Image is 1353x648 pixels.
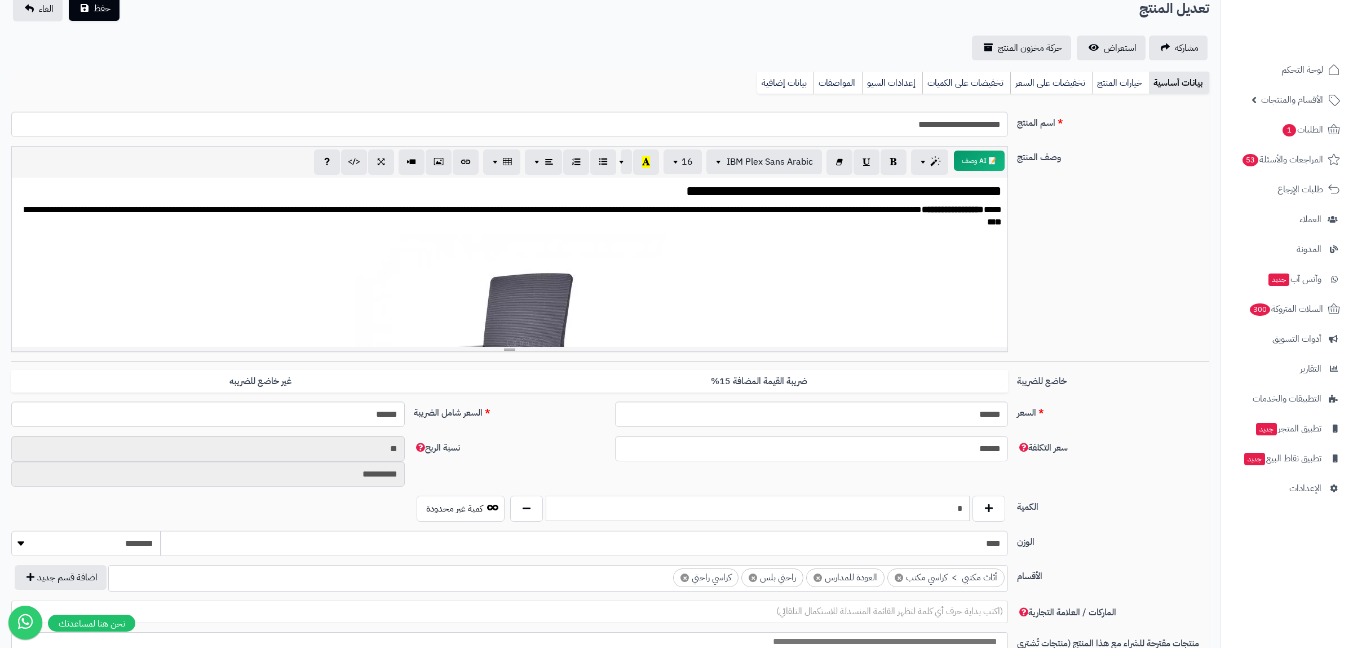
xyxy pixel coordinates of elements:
[998,41,1062,55] span: حركة مخزون المنتج
[1228,355,1346,382] a: التقارير
[1243,451,1321,466] span: تطبيق نقاط البيع
[776,605,1003,618] span: (اكتب بداية حرف أي كلمة لتظهر القائمة المنسدلة للاستكمال التلقائي)
[1228,325,1346,352] a: أدوات التسويق
[15,565,107,590] button: اضافة قسم جديد
[1228,415,1346,442] a: تطبيق المتجرجديد
[741,568,803,587] li: راحتي بلس
[1300,361,1321,377] span: التقارير
[1281,122,1323,138] span: الطلبات
[813,574,822,582] span: ×
[1012,146,1214,164] label: وصف المنتج
[749,574,757,582] span: ×
[1261,92,1323,108] span: الأقسام والمنتجات
[1289,481,1321,496] span: الإعدادات
[1228,385,1346,412] a: التطبيقات والخدمات
[1092,72,1149,94] a: خيارات المنتج
[1228,236,1346,263] a: المدونة
[1244,453,1265,465] span: جديد
[1228,475,1346,502] a: الإعدادات
[1256,423,1277,435] span: جديد
[1249,303,1271,316] span: 300
[1017,606,1116,619] span: الماركات / العلامة التجارية
[1149,36,1208,60] a: مشاركه
[1241,152,1323,167] span: المراجعات والأسئلة
[1012,402,1214,420] label: السعر
[757,72,813,94] a: بيانات إضافية
[1012,496,1214,514] label: الكمية
[1228,56,1346,83] a: لوحة التحكم
[1012,370,1214,388] label: خاضع للضريبة
[1228,445,1346,472] a: تطبيق نقاط البيعجديد
[1249,301,1323,317] span: السلات المتروكة
[806,568,885,587] li: العودة للمدارس
[1268,274,1289,286] span: جديد
[1017,441,1068,455] span: سعر التكلفة
[1104,41,1137,55] span: استعراض
[414,441,460,455] span: نسبة الربح
[682,155,693,169] span: 16
[1228,206,1346,233] a: العملاء
[1242,153,1259,167] span: 53
[1281,62,1323,78] span: لوحة التحكم
[664,149,702,174] button: 16
[1010,72,1092,94] a: تخفيضات على السعر
[1282,124,1297,137] span: 1
[813,72,862,94] a: المواصفات
[1228,296,1346,323] a: السلات المتروكة300
[727,155,813,169] span: IBM Plex Sans Arabic
[1253,391,1321,407] span: التطبيقات والخدمات
[11,370,510,393] label: غير خاضع للضريبه
[1297,241,1321,257] span: المدونة
[895,574,903,582] span: ×
[1272,331,1321,347] span: أدوات التسويق
[409,402,611,420] label: السعر شامل الضريبة
[1255,421,1321,437] span: تطبيق المتجر
[954,151,1005,171] button: 📝 AI وصف
[1077,36,1146,60] a: استعراض
[680,574,689,582] span: ×
[887,568,1005,587] li: أثاث مكتبي > كراسي مكتب
[94,2,110,15] span: حفظ
[1228,146,1346,173] a: المراجعات والأسئلة53
[1228,176,1346,203] a: طلبات الإرجاع
[1228,266,1346,293] a: وآتس آبجديد
[862,72,922,94] a: إعدادات السيو
[1175,41,1199,55] span: مشاركه
[1276,18,1342,42] img: logo-2.png
[706,149,822,174] button: IBM Plex Sans Arabic
[922,72,1010,94] a: تخفيضات على الكميات
[1228,116,1346,143] a: الطلبات1
[972,36,1071,60] a: حركة مخزون المنتج
[1277,182,1323,197] span: طلبات الإرجاع
[1012,531,1214,549] label: الوزن
[673,568,739,587] li: كراسي راحتي
[1012,565,1214,583] label: الأقسام
[1267,271,1321,287] span: وآتس آب
[1012,112,1214,130] label: اسم المنتج
[39,2,54,16] span: الغاء
[1149,72,1209,94] a: بيانات أساسية
[1299,211,1321,227] span: العملاء
[510,370,1008,393] label: ضريبة القيمة المضافة 15%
